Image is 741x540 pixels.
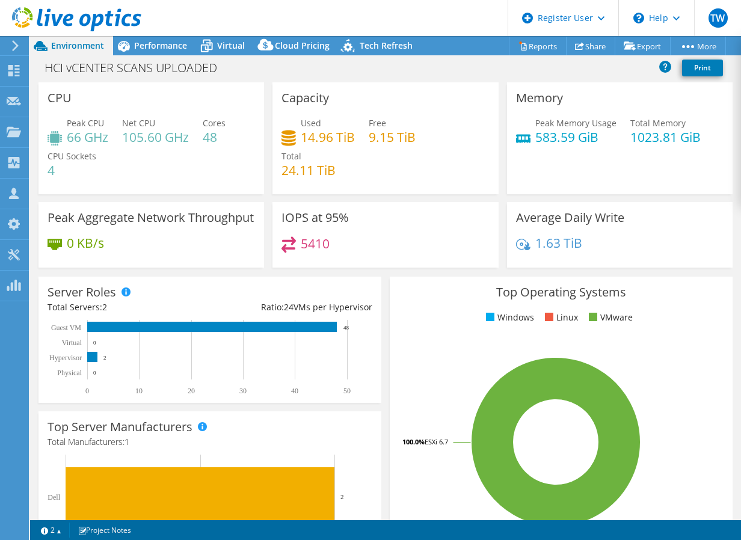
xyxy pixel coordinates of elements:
[586,311,633,324] li: VMware
[509,37,567,55] a: Reports
[217,40,245,51] span: Virtual
[516,91,563,105] h3: Memory
[48,211,254,224] h3: Peak Aggregate Network Throughput
[62,339,82,347] text: Virtual
[48,164,96,177] h4: 4
[682,60,723,76] a: Print
[102,301,107,313] span: 2
[633,13,644,23] svg: \n
[275,40,330,51] span: Cloud Pricing
[343,325,349,331] text: 48
[542,311,578,324] li: Linux
[281,164,336,177] h4: 24.11 TiB
[188,387,195,395] text: 20
[134,40,187,51] span: Performance
[369,117,386,129] span: Free
[67,236,104,250] h4: 0 KB/s
[93,370,96,376] text: 0
[291,387,298,395] text: 40
[630,130,701,144] h4: 1023.81 GiB
[301,117,321,129] span: Used
[281,150,301,162] span: Total
[566,37,615,55] a: Share
[48,91,72,105] h3: CPU
[203,117,226,129] span: Cores
[48,420,192,434] h3: Top Server Manufacturers
[49,354,82,362] text: Hypervisor
[709,8,728,28] span: TW
[103,355,106,361] text: 2
[48,435,372,449] h4: Total Manufacturers:
[135,387,143,395] text: 10
[516,211,624,224] h3: Average Daily Write
[203,130,226,144] h4: 48
[301,237,330,250] h4: 5410
[48,150,96,162] span: CPU Sockets
[281,91,329,105] h3: Capacity
[67,117,104,129] span: Peak CPU
[301,130,355,144] h4: 14.96 TiB
[48,286,116,299] h3: Server Roles
[122,130,189,144] h4: 105.60 GHz
[483,311,534,324] li: Windows
[284,301,294,313] span: 24
[281,211,349,224] h3: IOPS at 95%
[340,493,344,500] text: 2
[535,130,616,144] h4: 583.59 GiB
[402,437,425,446] tspan: 100.0%
[39,61,236,75] h1: HCI vCENTER SCANS UPLOADED
[670,37,726,55] a: More
[343,387,351,395] text: 50
[51,40,104,51] span: Environment
[630,117,686,129] span: Total Memory
[535,236,582,250] h4: 1.63 TiB
[67,130,108,144] h4: 66 GHz
[239,387,247,395] text: 30
[69,523,140,538] a: Project Notes
[93,340,96,346] text: 0
[32,523,70,538] a: 2
[48,493,60,502] text: Dell
[615,37,671,55] a: Export
[51,324,81,332] text: Guest VM
[399,286,724,299] h3: Top Operating Systems
[57,369,82,377] text: Physical
[210,301,372,314] div: Ratio: VMs per Hypervisor
[122,117,155,129] span: Net CPU
[48,301,210,314] div: Total Servers:
[369,130,416,144] h4: 9.15 TiB
[360,40,413,51] span: Tech Refresh
[125,436,129,447] span: 1
[85,387,89,395] text: 0
[535,117,616,129] span: Peak Memory Usage
[425,437,448,446] tspan: ESXi 6.7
